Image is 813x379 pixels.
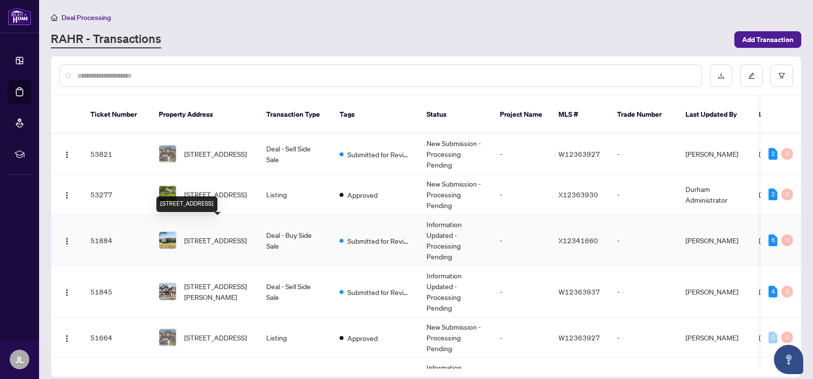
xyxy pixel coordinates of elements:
[492,174,551,215] td: -
[769,148,777,160] div: 2
[156,196,217,212] div: [STREET_ADDRESS]
[151,96,258,134] th: Property Address
[63,191,71,199] img: Logo
[184,235,247,246] span: [STREET_ADDRESS]
[781,332,793,343] div: 0
[258,215,332,266] td: Deal - Buy Side Sale
[59,232,75,248] button: Logo
[742,32,793,47] span: Add Transaction
[347,189,378,200] span: Approved
[51,31,161,48] a: RAHR - Transactions
[258,266,332,317] td: Deal - Sell Side Sale
[419,134,492,174] td: New Submission - Processing Pending
[419,174,492,215] td: New Submission - Processing Pending
[184,189,247,200] span: [STREET_ADDRESS]
[258,174,332,215] td: Listing
[492,134,551,174] td: -
[63,151,71,159] img: Logo
[781,189,793,200] div: 0
[609,96,678,134] th: Trade Number
[59,330,75,345] button: Logo
[8,7,31,25] img: logo
[63,335,71,342] img: Logo
[184,148,247,159] span: [STREET_ADDRESS]
[774,345,803,374] button: Open asap
[492,266,551,317] td: -
[769,286,777,297] div: 4
[609,174,678,215] td: -
[609,134,678,174] td: -
[419,96,492,134] th: Status
[769,332,777,343] div: 0
[740,64,763,87] button: edit
[734,31,801,48] button: Add Transaction
[718,72,725,79] span: download
[83,266,151,317] td: 51845
[558,236,598,245] span: X12341660
[770,64,793,87] button: filter
[748,72,755,79] span: edit
[492,317,551,358] td: -
[769,189,777,200] div: 2
[558,190,598,199] span: X12363930
[419,215,492,266] td: Information Updated - Processing Pending
[347,235,411,246] span: Submitted for Review
[609,266,678,317] td: -
[159,146,176,162] img: thumbnail-img
[769,234,777,246] div: 6
[558,333,600,342] span: W12363927
[609,215,678,266] td: -
[492,96,551,134] th: Project Name
[258,134,332,174] td: Deal - Sell Side Sale
[83,174,151,215] td: 53277
[609,317,678,358] td: -
[62,13,111,22] span: Deal Processing
[159,329,176,346] img: thumbnail-img
[781,234,793,246] div: 0
[558,287,600,296] span: W12363937
[83,215,151,266] td: 51884
[678,96,751,134] th: Last Updated By
[419,317,492,358] td: New Submission - Processing Pending
[258,317,332,358] td: Listing
[63,237,71,245] img: Logo
[332,96,419,134] th: Tags
[759,190,780,199] span: [DATE]
[759,149,780,158] span: [DATE]
[781,148,793,160] div: 0
[678,174,751,215] td: Durham Administrator
[778,72,785,79] span: filter
[83,134,151,174] td: 53821
[16,353,24,366] span: JL
[159,232,176,249] img: thumbnail-img
[59,187,75,202] button: Logo
[558,149,600,158] span: W12363927
[678,317,751,358] td: [PERSON_NAME]
[59,284,75,299] button: Logo
[83,96,151,134] th: Ticket Number
[678,266,751,317] td: [PERSON_NAME]
[551,96,609,134] th: MLS #
[184,281,251,302] span: [STREET_ADDRESS][PERSON_NAME]
[759,236,780,245] span: [DATE]
[347,333,378,343] span: Approved
[159,283,176,300] img: thumbnail-img
[347,287,411,297] span: Submitted for Review
[710,64,732,87] button: download
[83,317,151,358] td: 51664
[59,146,75,162] button: Logo
[63,289,71,296] img: Logo
[781,286,793,297] div: 0
[347,149,411,160] span: Submitted for Review
[492,215,551,266] td: -
[678,215,751,266] td: [PERSON_NAME]
[419,266,492,317] td: Information Updated - Processing Pending
[51,14,58,21] span: home
[759,333,780,342] span: [DATE]
[759,287,780,296] span: [DATE]
[184,332,247,343] span: [STREET_ADDRESS]
[678,134,751,174] td: [PERSON_NAME]
[159,186,176,203] img: thumbnail-img
[258,96,332,134] th: Transaction Type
